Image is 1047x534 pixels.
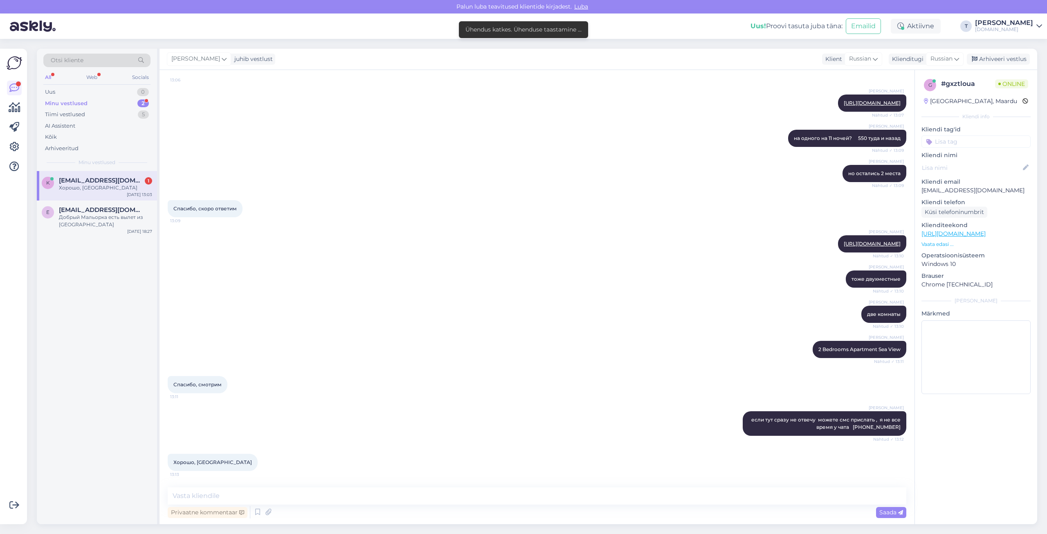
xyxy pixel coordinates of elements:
[168,507,247,518] div: Privaatne kommentaar
[873,436,904,442] span: Nähtud ✓ 13:12
[59,184,152,192] div: Хорошо, [GEOGRAPHIC_DATA]
[975,20,1033,26] div: [PERSON_NAME]
[921,309,1031,318] p: Märkmed
[465,25,582,34] div: Ühendus katkes. Ühenduse taastamine ...
[849,54,871,63] span: Russian
[995,79,1028,88] span: Online
[924,97,1017,106] div: [GEOGRAPHIC_DATA], Maardu
[921,207,987,218] div: Küsi telefoninumbrit
[921,151,1031,160] p: Kliendi nimi
[891,19,941,34] div: Aktiivne
[45,133,57,141] div: Kõik
[572,3,591,10] span: Luba
[45,99,88,108] div: Minu vestlused
[170,471,201,478] span: 13:13
[872,147,904,153] span: Nähtud ✓ 13:09
[173,381,222,388] span: Спасибо, смотрим
[869,299,904,305] span: [PERSON_NAME]
[145,177,152,185] div: 1
[852,276,901,282] span: тоже двухместные
[921,221,1031,230] p: Klienditeekond
[921,241,1031,248] p: Vaata edasi ...
[869,158,904,164] span: [PERSON_NAME]
[921,260,1031,268] p: Windows 10
[869,229,904,235] span: [PERSON_NAME]
[869,334,904,340] span: [PERSON_NAME]
[873,323,904,329] span: Nähtud ✓ 13:10
[170,77,201,83] span: 13:06
[45,122,75,130] div: AI Assistent
[45,110,85,119] div: Tiimi vestlused
[130,72,151,83] div: Socials
[872,112,904,118] span: Nähtud ✓ 13:07
[921,297,1031,304] div: [PERSON_NAME]
[879,509,903,516] span: Saada
[45,144,79,153] div: Arhiveeritud
[869,88,904,94] span: [PERSON_NAME]
[59,177,144,184] span: kippi93@mail.ru
[170,218,201,224] span: 13:09
[922,163,1021,172] input: Lisa nimi
[45,88,55,96] div: Uus
[921,198,1031,207] p: Kliendi telefon
[889,55,923,63] div: Klienditugi
[127,228,152,234] div: [DATE] 18:27
[921,251,1031,260] p: Operatsioonisüsteem
[844,241,901,247] a: [URL][DOMAIN_NAME]
[846,18,881,34] button: Emailid
[975,20,1042,33] a: [PERSON_NAME][DOMAIN_NAME]
[930,54,953,63] span: Russian
[750,21,843,31] div: Proovi tasuta juba täna:
[921,178,1031,186] p: Kliendi email
[873,288,904,294] span: Nähtud ✓ 13:10
[844,100,901,106] a: [URL][DOMAIN_NAME]
[751,417,902,430] span: если тут сразу не отвечу можете смс прислать , я не все время у чата [PHONE_NUMBER]
[794,135,901,141] span: на одного на 11 ночей? 550 туда и назад
[921,272,1031,280] p: Brauser
[79,159,115,166] span: Minu vestlused
[127,192,152,198] div: [DATE] 13:03
[170,394,201,400] span: 13:11
[921,125,1031,134] p: Kliendi tag'id
[7,55,22,71] img: Askly Logo
[873,253,904,259] span: Nähtud ✓ 13:10
[137,88,149,96] div: 0
[231,55,273,63] div: juhib vestlust
[43,72,53,83] div: All
[138,110,149,119] div: 5
[921,135,1031,148] input: Lisa tag
[872,183,904,189] span: Nähtud ✓ 13:09
[137,99,149,108] div: 2
[85,72,99,83] div: Web
[867,311,901,317] span: две комнаты
[46,209,49,215] span: e
[967,54,1030,65] div: Arhiveeri vestlus
[59,214,152,228] div: Добрый Мальорка есть вылет из [GEOGRAPHIC_DATA]
[818,346,901,352] span: 2 Bedrooms Apartment Sea View
[921,280,1031,289] p: Chrome [TECHNICAL_ID]
[51,56,83,65] span: Otsi kliente
[848,170,901,176] span: но остались 2 места
[869,405,904,411] span: [PERSON_NAME]
[173,459,252,465] span: Хорошо, [GEOGRAPHIC_DATA]
[921,186,1031,195] p: [EMAIL_ADDRESS][DOMAIN_NAME]
[869,123,904,129] span: [PERSON_NAME]
[921,230,986,237] a: [URL][DOMAIN_NAME]
[873,358,904,365] span: Nähtud ✓ 13:11
[59,206,144,214] span: eliisja@hotmail.com
[921,113,1031,120] div: Kliendi info
[928,82,932,88] span: g
[173,205,237,212] span: Спасибо, скоро ответим
[822,55,842,63] div: Klient
[869,264,904,270] span: [PERSON_NAME]
[975,26,1033,33] div: [DOMAIN_NAME]
[171,54,220,63] span: [PERSON_NAME]
[750,22,766,30] b: Uus!
[46,180,50,186] span: k
[960,20,972,32] div: T
[941,79,995,89] div: # gxztloua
